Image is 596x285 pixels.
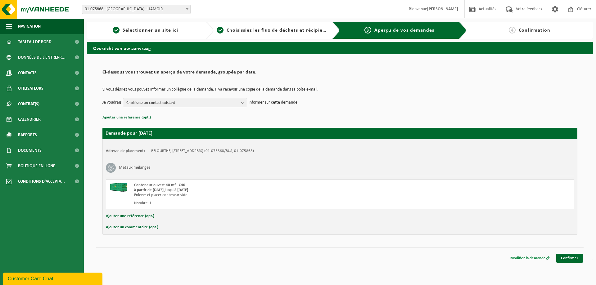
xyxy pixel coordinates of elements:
button: Ajouter une référence (opt.) [102,114,151,122]
span: Tableau de bord [18,34,52,50]
button: Ajouter une référence (opt.) [106,212,154,220]
span: Conditions d'accepta... [18,174,65,189]
span: Choisissez un contact existant [126,98,239,108]
strong: à partir de [DATE] jusqu'à [DATE] [134,188,188,192]
a: 1Sélectionner un site ici [90,27,201,34]
span: Navigation [18,19,41,34]
div: Nombre: 1 [134,201,365,206]
span: Aperçu de vos demandes [374,28,434,33]
p: Je voudrais [102,98,121,107]
strong: [PERSON_NAME] [427,7,458,11]
p: informer sur cette demande. [249,98,299,107]
a: Confirmer [556,254,583,263]
span: Utilisateurs [18,81,43,96]
strong: Adresse de placement: [106,149,145,153]
img: HK-XC-40-GN-00.png [109,183,128,192]
button: Ajouter un commentaire (opt.) [106,223,158,231]
h3: Métaux mélangés [119,163,150,173]
td: BELOURTHE, [STREET_ADDRESS] (01-075868/BUS, 01-075868) [151,149,254,154]
span: Contrat(s) [18,96,39,112]
a: Modifier la demande [506,254,554,263]
h2: Ci-dessous vous trouvez un aperçu de votre demande, groupée par date. [102,70,577,78]
div: Enlever et placer conteneur vide [134,193,365,198]
span: 4 [509,27,516,33]
span: Sélectionner un site ici [123,28,178,33]
span: 2 [217,27,223,33]
p: Si vous désirez vous pouvez informer un collègue de la demande. Il va recevoir une copie de la de... [102,87,577,92]
h2: Overzicht van uw aanvraag [87,42,593,54]
span: Données de l'entrepr... [18,50,65,65]
span: Rapports [18,127,37,143]
span: 1 [113,27,120,33]
span: Documents [18,143,42,158]
button: Choisissez un contact existant [123,98,247,107]
strong: Demande pour [DATE] [106,131,152,136]
iframe: chat widget [3,271,104,285]
span: Confirmation [519,28,550,33]
span: 01-075868 - BELOURTHE - HAMOIR [82,5,190,14]
span: Boutique en ligne [18,158,55,174]
a: 2Choisissiez les flux de déchets et récipients [217,27,328,34]
span: Calendrier [18,112,41,127]
span: Choisissiez les flux de déchets et récipients [227,28,330,33]
span: Contacts [18,65,37,81]
span: Conteneur ouvert 40 m³ - C40 [134,183,185,187]
span: 3 [364,27,371,33]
